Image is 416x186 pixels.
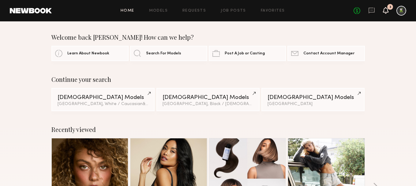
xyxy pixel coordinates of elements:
a: [DEMOGRAPHIC_DATA] Models[GEOGRAPHIC_DATA] [261,88,365,111]
a: Job Posts [221,9,246,13]
span: & 2 other filter s [143,102,172,106]
span: Learn About Newbook [67,52,109,56]
a: [DEMOGRAPHIC_DATA] Models[GEOGRAPHIC_DATA], Black / [DEMOGRAPHIC_DATA] [156,88,260,111]
span: Contact Account Manager [303,52,354,56]
a: Post A Job or Casting [209,46,286,61]
span: Search For Models [146,52,181,56]
div: [DEMOGRAPHIC_DATA] Models [268,95,358,100]
div: [DEMOGRAPHIC_DATA] Models [58,95,148,100]
a: Favorites [261,9,285,13]
a: Search For Models [130,46,207,61]
a: Home [121,9,134,13]
a: Requests [182,9,206,13]
div: [GEOGRAPHIC_DATA] [268,102,358,106]
span: Post A Job or Casting [225,52,265,56]
div: Welcome back [PERSON_NAME]! How can we help? [51,34,365,41]
div: 3 [389,5,391,9]
div: Recently viewed [51,126,365,133]
a: Learn About Newbook [51,46,129,61]
a: [DEMOGRAPHIC_DATA] Models[GEOGRAPHIC_DATA], White / Caucasian&2other filters [51,88,155,111]
a: Contact Account Manager [287,46,365,61]
div: [GEOGRAPHIC_DATA], Black / [DEMOGRAPHIC_DATA] [163,102,253,106]
a: Models [149,9,168,13]
div: [GEOGRAPHIC_DATA], White / Caucasian [58,102,148,106]
div: Continue your search [51,76,365,83]
div: [DEMOGRAPHIC_DATA] Models [163,95,253,100]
